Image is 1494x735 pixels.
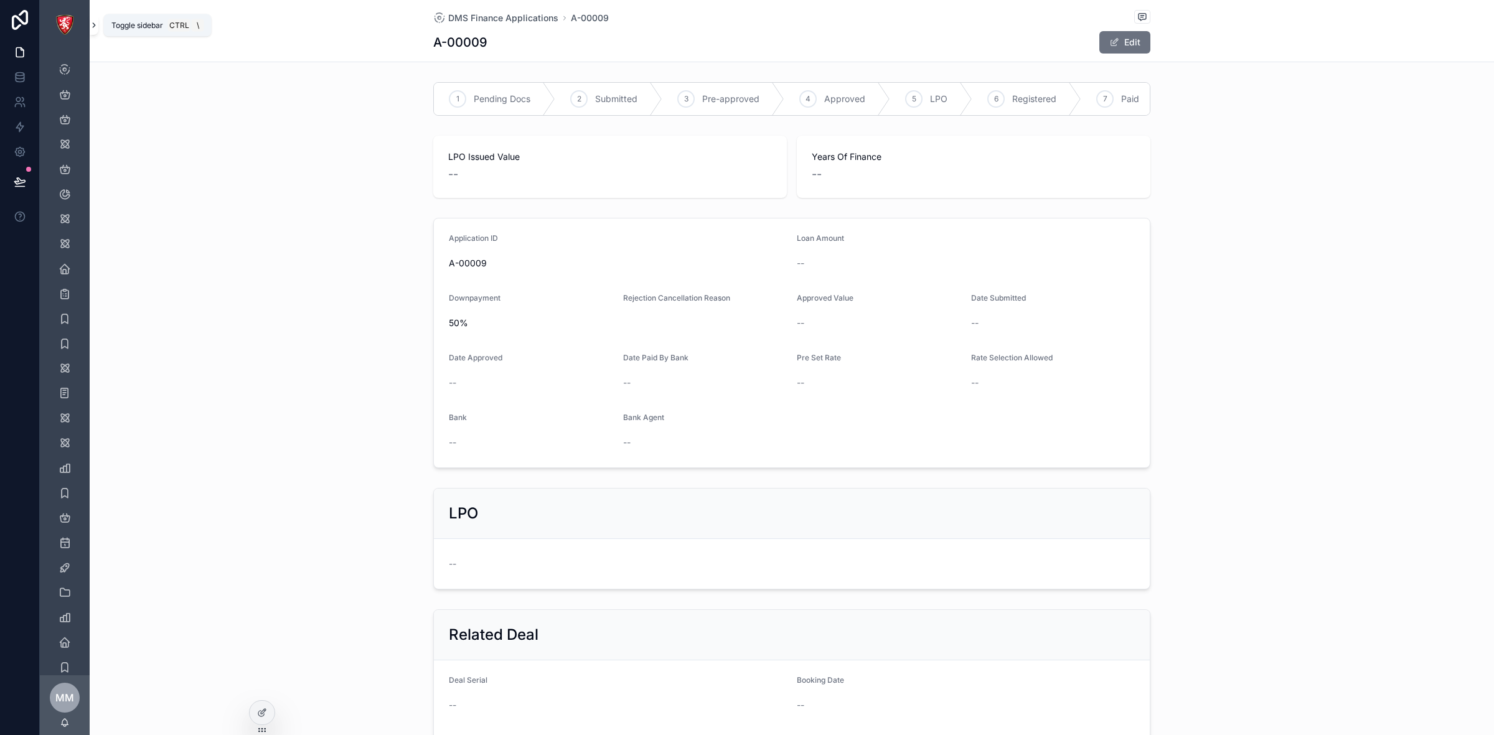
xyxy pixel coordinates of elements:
span: -- [449,436,456,449]
span: MM [55,690,74,705]
span: -- [797,257,804,269]
span: Registered [1012,93,1056,105]
span: -- [623,436,631,449]
span: Downpayment [449,293,500,302]
span: Deal Serial [449,675,487,685]
span: -- [448,166,458,183]
h1: A-00009 [433,34,487,51]
span: Submitted [595,93,637,105]
span: 2 [577,94,581,104]
span: Pre Set Rate [797,353,841,362]
span: -- [449,377,456,389]
span: Bank [449,413,467,422]
span: Date Approved [449,353,502,362]
span: Approved [824,93,865,105]
button: Edit [1099,31,1150,54]
span: Toggle sidebar [111,21,163,30]
span: -- [812,166,822,183]
span: Rejection Cancellation Reason [623,293,730,302]
span: Ctrl [168,19,190,32]
span: Approved Value [797,293,853,302]
span: Pending Docs [474,93,530,105]
span: Loan Amount [797,233,844,243]
a: A-00009 [571,12,609,24]
span: -- [797,699,804,711]
span: Years Of Finance [812,151,1135,163]
div: scrollable content [40,50,90,675]
span: 6 [994,94,998,104]
span: 50% [449,317,613,329]
span: -- [971,377,979,389]
span: LPO [930,93,947,105]
a: DMS Finance Applications [433,12,558,24]
span: Booking Date [797,675,844,685]
h2: LPO [449,503,478,523]
span: -- [623,377,631,389]
span: -- [797,317,804,329]
span: \ [193,21,203,30]
span: 5 [912,94,916,104]
span: A-00009 [449,257,787,269]
span: 1 [456,94,459,104]
span: Date Submitted [971,293,1026,302]
span: -- [449,699,456,711]
span: Date Paid By Bank [623,353,688,362]
span: Application ID [449,233,498,243]
span: 7 [1103,94,1107,104]
h2: Related Deal [449,625,538,645]
span: Paid [1121,93,1139,105]
span: Pre-approved [702,93,759,105]
img: App logo [55,15,75,35]
span: DMS Finance Applications [448,12,558,24]
span: -- [449,558,456,570]
span: 4 [806,94,810,104]
span: LPO Issued Value [448,151,772,163]
span: -- [797,377,804,389]
span: Rate Selection Allowed [971,353,1053,362]
span: 3 [684,94,688,104]
span: -- [971,317,979,329]
span: Bank Agent [623,413,664,422]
